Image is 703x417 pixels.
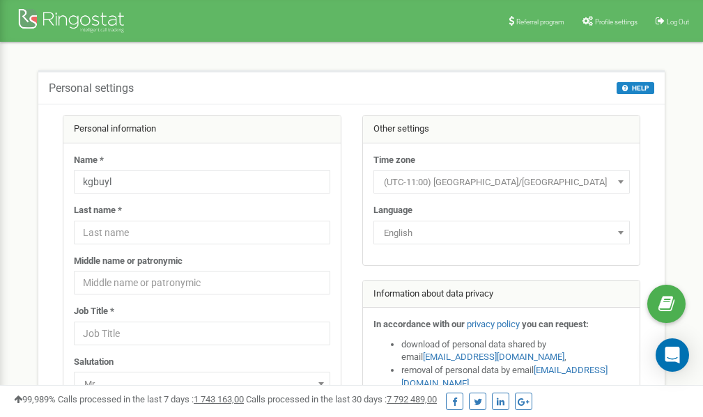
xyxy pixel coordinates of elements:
label: Salutation [74,356,114,369]
div: Other settings [363,116,640,143]
label: Name * [74,154,104,167]
span: English [373,221,630,244]
span: Log Out [667,18,689,26]
li: removal of personal data by email , [401,364,630,390]
span: Mr. [79,375,325,394]
a: [EMAIL_ADDRESS][DOMAIN_NAME] [423,352,564,362]
input: Name [74,170,330,194]
label: Language [373,204,412,217]
li: download of personal data shared by email , [401,338,630,364]
span: English [378,223,625,243]
span: 99,989% [14,394,56,404]
span: Calls processed in the last 7 days : [58,394,244,404]
label: Last name * [74,204,122,217]
div: Information about data privacy [363,281,640,308]
span: Profile settings [595,18,638,26]
strong: you can request: [522,319,589,329]
span: Calls processed in the last 30 days : [246,394,437,404]
span: (UTC-11:00) Pacific/Midway [378,173,625,192]
label: Middle name or patronymic [74,255,183,268]
u: 7 792 489,00 [387,394,437,404]
label: Job Title * [74,305,114,318]
span: Mr. [74,372,330,395]
div: Personal information [63,116,341,143]
span: Referral program [516,18,564,26]
input: Middle name or patronymic [74,271,330,294]
input: Last name [74,221,330,244]
h5: Personal settings [49,82,134,95]
label: Time zone [373,154,415,167]
button: HELP [617,82,654,94]
span: (UTC-11:00) Pacific/Midway [373,170,630,194]
a: privacy policy [467,319,520,329]
u: 1 743 163,00 [194,394,244,404]
input: Job Title [74,322,330,345]
div: Open Intercom Messenger [656,338,689,372]
strong: In accordance with our [373,319,465,329]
